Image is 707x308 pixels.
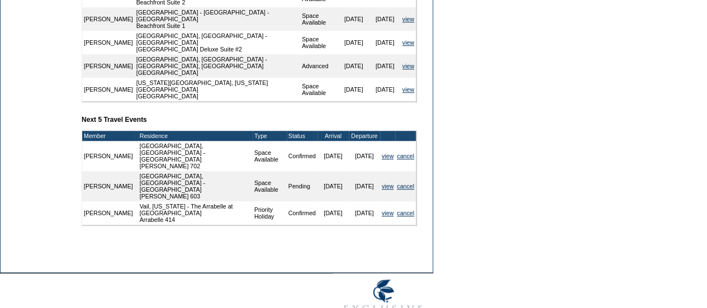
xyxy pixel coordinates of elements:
[382,210,393,216] a: view
[287,131,317,141] td: Status
[397,183,414,189] a: cancel
[369,31,401,54] td: [DATE]
[253,201,287,225] td: Priority Holiday
[338,78,369,101] td: [DATE]
[135,7,300,31] td: [GEOGRAPHIC_DATA] - [GEOGRAPHIC_DATA] - [GEOGRAPHIC_DATA] Beachfront Suite 1
[82,31,135,54] td: [PERSON_NAME]
[253,141,287,171] td: Space Available
[138,131,253,141] td: Residence
[300,54,338,78] td: Advanced
[138,171,253,201] td: [GEOGRAPHIC_DATA], [GEOGRAPHIC_DATA] - [GEOGRAPHIC_DATA] [PERSON_NAME] 603
[349,171,380,201] td: [DATE]
[338,7,369,31] td: [DATE]
[82,201,135,225] td: [PERSON_NAME]
[402,63,414,69] a: view
[253,131,287,141] td: Type
[138,141,253,171] td: [GEOGRAPHIC_DATA], [GEOGRAPHIC_DATA] - [GEOGRAPHIC_DATA] [PERSON_NAME] 702
[317,171,349,201] td: [DATE]
[317,201,349,225] td: [DATE]
[382,183,393,189] a: view
[82,116,147,124] b: Next 5 Travel Events
[135,54,300,78] td: [GEOGRAPHIC_DATA], [GEOGRAPHIC_DATA] - [GEOGRAPHIC_DATA], [GEOGRAPHIC_DATA] [GEOGRAPHIC_DATA]
[382,153,393,159] a: view
[82,7,135,31] td: [PERSON_NAME]
[369,7,401,31] td: [DATE]
[402,16,414,22] a: view
[369,78,401,101] td: [DATE]
[82,78,135,101] td: [PERSON_NAME]
[300,78,338,101] td: Space Available
[82,54,135,78] td: [PERSON_NAME]
[300,7,338,31] td: Space Available
[338,31,369,54] td: [DATE]
[402,86,414,93] a: view
[349,131,380,141] td: Departure
[82,171,135,201] td: [PERSON_NAME]
[402,39,414,46] a: view
[287,201,317,225] td: Confirmed
[349,141,380,171] td: [DATE]
[287,141,317,171] td: Confirmed
[397,210,414,216] a: cancel
[338,54,369,78] td: [DATE]
[82,131,135,141] td: Member
[397,153,414,159] a: cancel
[317,131,349,141] td: Arrival
[300,31,338,54] td: Space Available
[135,31,300,54] td: [GEOGRAPHIC_DATA], [GEOGRAPHIC_DATA] - [GEOGRAPHIC_DATA] [GEOGRAPHIC_DATA] Deluxe Suite #2
[253,171,287,201] td: Space Available
[82,141,135,171] td: [PERSON_NAME]
[369,54,401,78] td: [DATE]
[287,171,317,201] td: Pending
[317,141,349,171] td: [DATE]
[138,201,253,225] td: Vail, [US_STATE] - The Arrabelle at [GEOGRAPHIC_DATA] Arrabelle 414
[135,78,300,101] td: [US_STATE][GEOGRAPHIC_DATA], [US_STATE][GEOGRAPHIC_DATA] [GEOGRAPHIC_DATA]
[349,201,380,225] td: [DATE]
